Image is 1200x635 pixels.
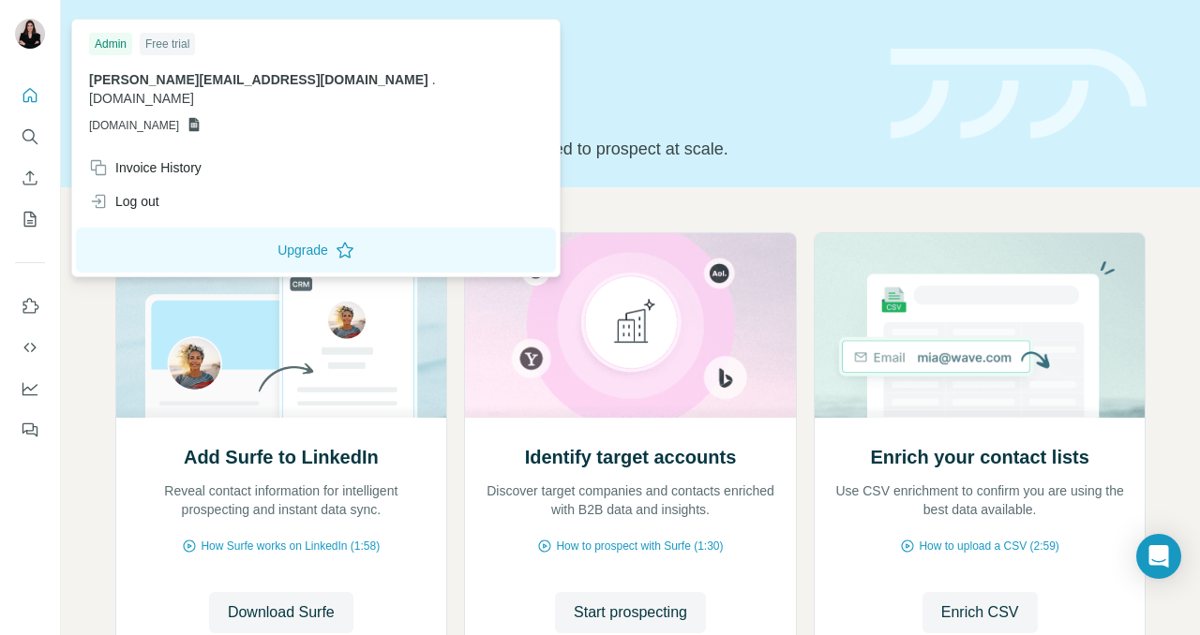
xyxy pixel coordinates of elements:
span: How to upload a CSV (2:59) [919,538,1058,554]
button: Start prospecting [555,592,706,633]
span: [DOMAIN_NAME] [89,91,194,106]
div: Invoice History [89,158,202,177]
button: Enrich CSV [15,161,45,195]
div: Admin [89,33,132,55]
span: How to prospect with Surfe (1:30) [556,538,723,554]
div: Free trial [140,33,195,55]
span: How Surfe works on LinkedIn (1:58) [201,538,380,554]
p: Use CSV enrichment to confirm you are using the best data available. [833,481,1127,519]
p: Discover target companies and contacts enriched with B2B data and insights. [484,481,777,519]
span: [PERSON_NAME][EMAIL_ADDRESS][DOMAIN_NAME] [89,72,428,87]
img: banner [891,49,1147,140]
button: Dashboard [15,372,45,406]
h2: Identify target accounts [525,444,737,470]
button: Use Surfe on LinkedIn [15,289,45,323]
button: Search [15,120,45,154]
span: [DOMAIN_NAME] [89,117,179,134]
span: Download Surfe [228,601,335,624]
button: Enrich CSV [922,592,1038,633]
button: Download Surfe [209,592,353,633]
p: Reveal contact information for intelligent prospecting and instant data sync. [135,481,428,519]
div: Log out [89,192,159,211]
span: Start prospecting [574,601,687,624]
button: Use Surfe API [15,331,45,364]
button: My lists [15,202,45,236]
button: Feedback [15,413,45,447]
h2: Enrich your contact lists [870,444,1088,470]
button: Quick start [15,79,45,112]
button: Upgrade [76,228,556,273]
div: Open Intercom Messenger [1136,534,1181,579]
img: Add Surfe to LinkedIn [115,233,448,418]
h2: Add Surfe to LinkedIn [184,444,379,470]
span: . [432,72,436,87]
img: Enrich your contact lists [814,233,1147,418]
img: Identify target accounts [464,233,797,418]
span: Enrich CSV [941,601,1019,624]
img: Avatar [15,19,45,49]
